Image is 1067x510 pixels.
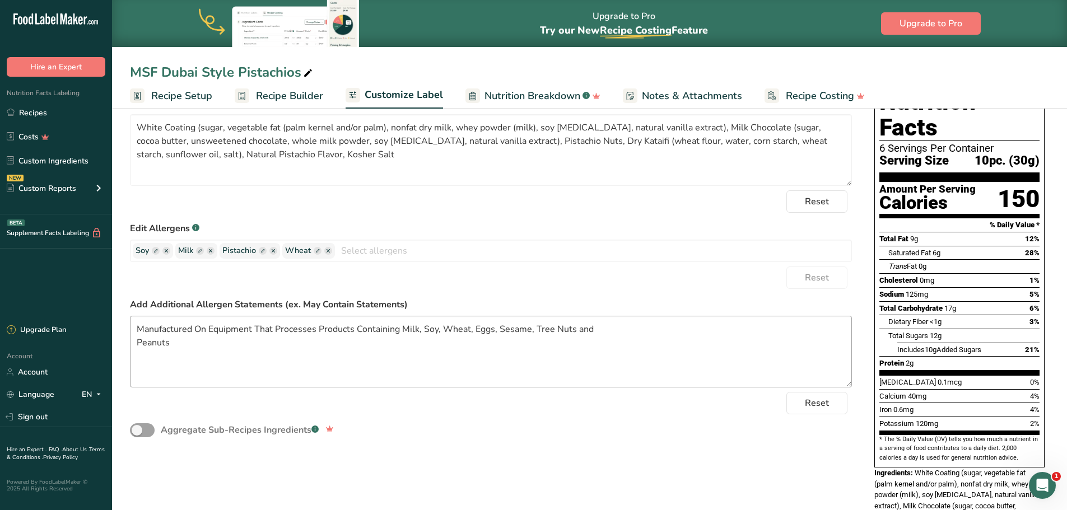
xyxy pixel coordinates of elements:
a: Nutrition Breakdown [465,83,600,109]
span: 28% [1025,249,1040,257]
section: * The % Daily Value (DV) tells you how much a nutrient in a serving of food contributes to a dail... [879,435,1040,462]
span: Saturated Fat [888,249,931,257]
span: 21% [1025,345,1040,354]
label: Edit Allergens [130,222,852,235]
button: Upgrade to Pro [881,12,981,35]
span: Reset [805,271,829,284]
span: Recipe Builder [256,88,323,104]
span: Total Carbohydrate [879,304,943,312]
div: Aggregate Sub-Recipes Ingredients [161,423,319,437]
span: 0% [1030,378,1040,386]
span: Potassium [879,419,914,428]
a: FAQ . [49,446,62,453]
iframe: Intercom live chat [1029,472,1056,499]
span: Reset [805,195,829,208]
span: 9g [910,235,918,243]
span: 1 [1052,472,1061,481]
span: Total Sugars [888,331,928,340]
a: Notes & Attachments [623,83,742,109]
span: 5% [1029,290,1040,298]
i: Trans [888,262,907,270]
a: About Us . [62,446,89,453]
span: Notes & Attachments [642,88,742,104]
span: 6g [933,249,940,257]
div: Calories [879,195,976,211]
span: 4% [1030,392,1040,400]
a: Recipe Builder [235,83,323,109]
div: Upgrade to Pro [540,1,708,47]
span: 3% [1029,317,1040,326]
span: Pistachio [222,245,256,257]
input: Select allergens [335,242,851,259]
span: 120mg [916,419,938,428]
span: Nutrition Breakdown [484,88,580,104]
span: 12% [1025,235,1040,243]
span: [MEDICAL_DATA] [879,378,936,386]
span: Protein [879,359,904,367]
span: Soy [136,245,149,257]
div: Upgrade Plan [7,325,66,336]
label: Add Additional Allergen Statements (ex. May Contain Statements) [130,298,852,311]
span: Reset [805,396,829,410]
span: 0mg [920,276,934,284]
a: Recipe Setup [130,83,212,109]
button: Hire an Expert [7,57,105,77]
span: Total Fat [879,235,908,243]
a: Privacy Policy [43,453,78,461]
span: Try our New Feature [540,24,708,37]
span: 10pc. (30g) [975,154,1040,168]
a: Customize Label [346,82,443,109]
span: 40mg [908,392,926,400]
span: Customize Label [365,87,443,102]
span: Includes Added Sugars [897,345,981,354]
span: Wheat [285,245,311,257]
section: % Daily Value * [879,218,1040,232]
button: Reset [786,266,847,289]
a: Recipe Costing [765,83,865,109]
span: 10g [925,345,936,354]
div: 150 [998,184,1040,214]
span: 125mg [906,290,928,298]
span: 12g [930,331,942,340]
span: 2g [906,359,914,367]
a: Hire an Expert . [7,446,46,453]
div: 6 Servings Per Container [879,143,1040,154]
div: Powered By FoodLabelMaker © 2025 All Rights Reserved [7,479,105,492]
div: EN [82,388,105,401]
a: Language [7,385,54,404]
span: Calcium [879,392,906,400]
span: 0.6mg [893,405,914,414]
div: Custom Reports [7,183,76,194]
span: 4% [1030,405,1040,414]
div: MSF Dubai Style Pistachios [130,62,315,82]
span: 0g [919,262,926,270]
button: Reset [786,190,847,213]
span: <1g [930,317,942,326]
a: Terms & Conditions . [7,446,105,461]
span: Cholesterol [879,276,918,284]
button: Reset [786,392,847,414]
div: BETA [7,219,25,226]
span: Recipe Setup [151,88,212,104]
span: Serving Size [879,154,949,168]
span: Recipe Costing [600,24,672,37]
span: 1% [1029,276,1040,284]
span: 0.1mcg [938,378,962,386]
div: NEW [7,175,24,181]
span: 2% [1030,419,1040,428]
span: 17g [944,304,956,312]
span: Dietary Fiber [888,317,928,326]
div: Amount Per Serving [879,184,976,195]
h1: Nutrition Facts [879,89,1040,141]
span: Ingredients: [874,469,913,477]
span: Milk [178,245,193,257]
span: Iron [879,405,892,414]
span: Upgrade to Pro [900,17,962,30]
span: Fat [888,262,917,270]
span: Sodium [879,290,904,298]
span: 6% [1029,304,1040,312]
span: Recipe Costing [786,88,854,104]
